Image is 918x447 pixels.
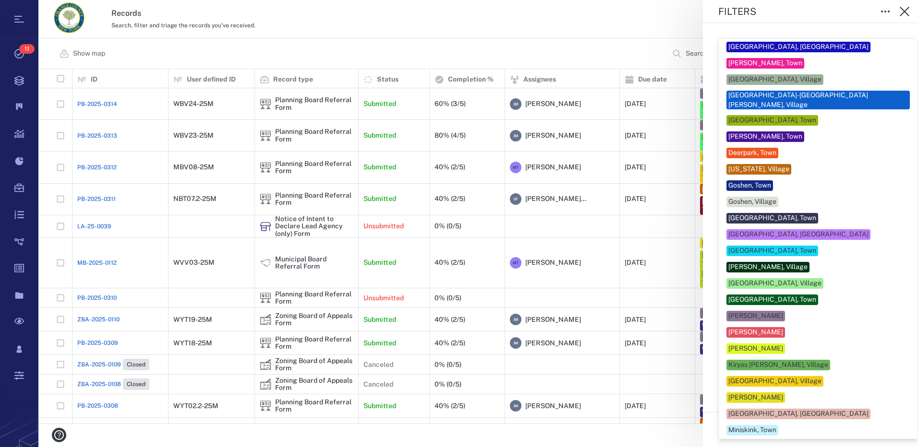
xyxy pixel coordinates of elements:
[728,59,802,68] div: [PERSON_NAME], Town
[728,409,869,419] div: [GEOGRAPHIC_DATA], [GEOGRAPHIC_DATA]
[728,360,828,370] div: Kiryas [PERSON_NAME], Village
[728,279,821,288] div: [GEOGRAPHIC_DATA], Village
[728,148,776,158] div: Deerpark, Town
[728,328,783,337] div: [PERSON_NAME]
[728,42,869,52] div: [GEOGRAPHIC_DATA], [GEOGRAPHIC_DATA]
[728,132,802,141] div: [PERSON_NAME], Town
[728,246,816,256] div: [GEOGRAPHIC_DATA], Town
[728,376,821,386] div: [GEOGRAPHIC_DATA], Village
[728,116,816,125] div: [GEOGRAPHIC_DATA], Town
[728,311,783,321] div: [PERSON_NAME]
[728,197,776,207] div: Goshen, Village
[728,165,789,174] div: [US_STATE], Village
[22,7,41,15] span: Help
[728,213,816,223] div: [GEOGRAPHIC_DATA], Town
[728,344,783,353] div: [PERSON_NAME]
[728,181,771,190] div: Goshen, Town
[728,425,776,435] div: Miniskink, Town
[728,262,808,272] div: [PERSON_NAME], Village
[728,230,869,239] div: [GEOGRAPHIC_DATA], [GEOGRAPHIC_DATA]
[728,295,816,305] div: [GEOGRAPHIC_DATA], Town
[728,75,821,84] div: [GEOGRAPHIC_DATA], Village
[728,393,783,402] div: [PERSON_NAME]
[728,91,908,109] div: [GEOGRAPHIC_DATA]-[GEOGRAPHIC_DATA][PERSON_NAME], Village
